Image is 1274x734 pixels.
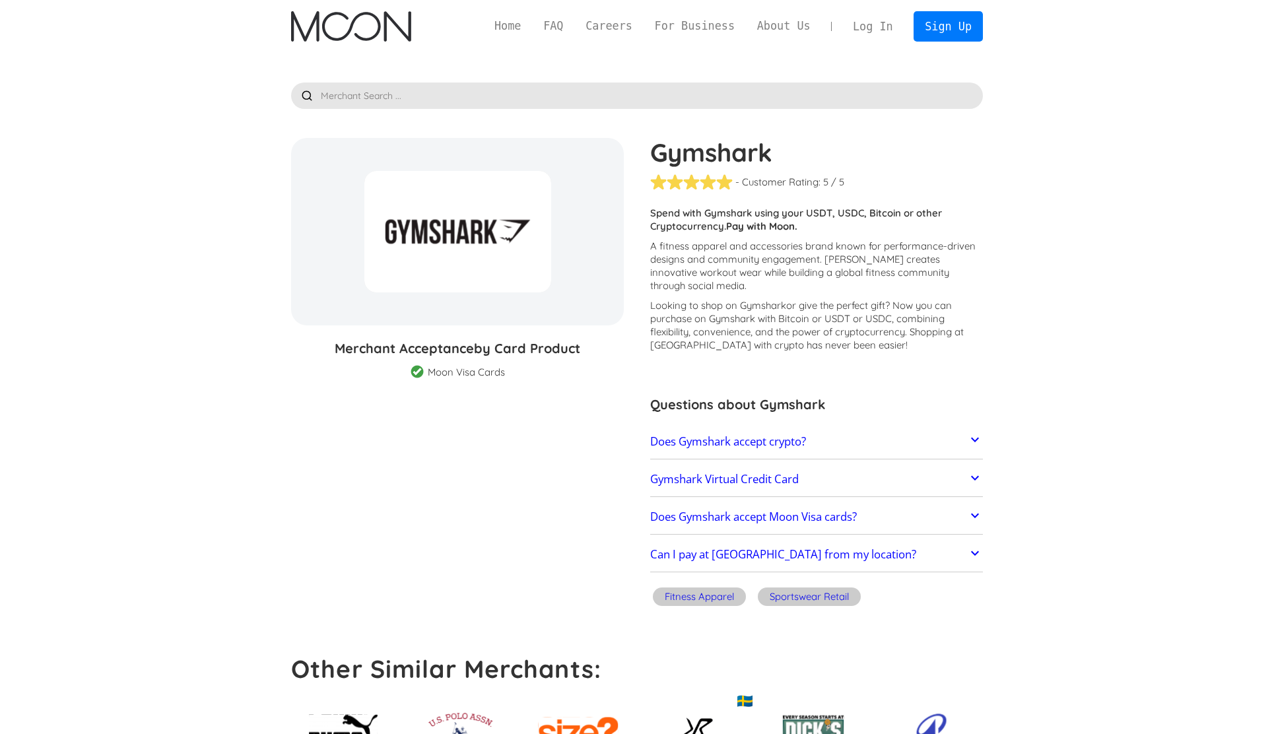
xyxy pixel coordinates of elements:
[650,585,749,611] a: Fitness Apparel
[665,590,734,603] div: Fitness Apparel
[483,18,532,34] a: Home
[650,138,983,167] h1: Gymshark
[291,83,983,109] input: Merchant Search ...
[823,176,828,189] div: 5
[532,18,574,34] a: FAQ
[650,548,916,561] h2: Can I pay at [GEOGRAPHIC_DATA] from my location?
[735,176,821,189] div: - Customer Rating:
[291,11,411,42] a: home
[650,207,983,233] p: Spend with Gymshark using your USDT, USDC, Bitcoin or other Cryptocurrency.
[291,653,601,684] strong: Other Similar Merchants:
[746,18,822,34] a: About Us
[650,510,857,523] h2: Does Gymshark accept Moon Visa cards?
[650,395,983,415] h3: Questions about Gymshark
[650,240,983,292] p: A fitness apparel and accessories brand known for performance-driven designs and community engage...
[914,11,982,41] a: Sign Up
[755,585,863,611] a: Sportswear Retail
[650,428,983,455] a: Does Gymshark accept crypto?
[650,435,806,448] h2: Does Gymshark accept crypto?
[737,692,753,709] div: 🇸🇪
[842,12,904,41] a: Log In
[650,503,983,531] a: Does Gymshark accept Moon Visa cards?
[650,299,983,352] p: Looking to shop on Gymshark ? Now you can purchase on Gymshark with Bitcoin or USDT or USDC, comb...
[786,299,885,312] span: or give the perfect gift
[831,176,844,189] div: / 5
[644,18,746,34] a: For Business
[650,473,799,486] h2: Gymshark Virtual Credit Card
[291,11,411,42] img: Moon Logo
[428,366,505,379] div: Moon Visa Cards
[726,220,797,232] strong: Pay with Moon.
[291,339,624,358] h3: Merchant Acceptance
[770,590,849,603] div: Sportswear Retail
[474,340,580,356] span: by Card Product
[574,18,643,34] a: Careers
[650,541,983,569] a: Can I pay at [GEOGRAPHIC_DATA] from my location?
[650,465,983,493] a: Gymshark Virtual Credit Card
